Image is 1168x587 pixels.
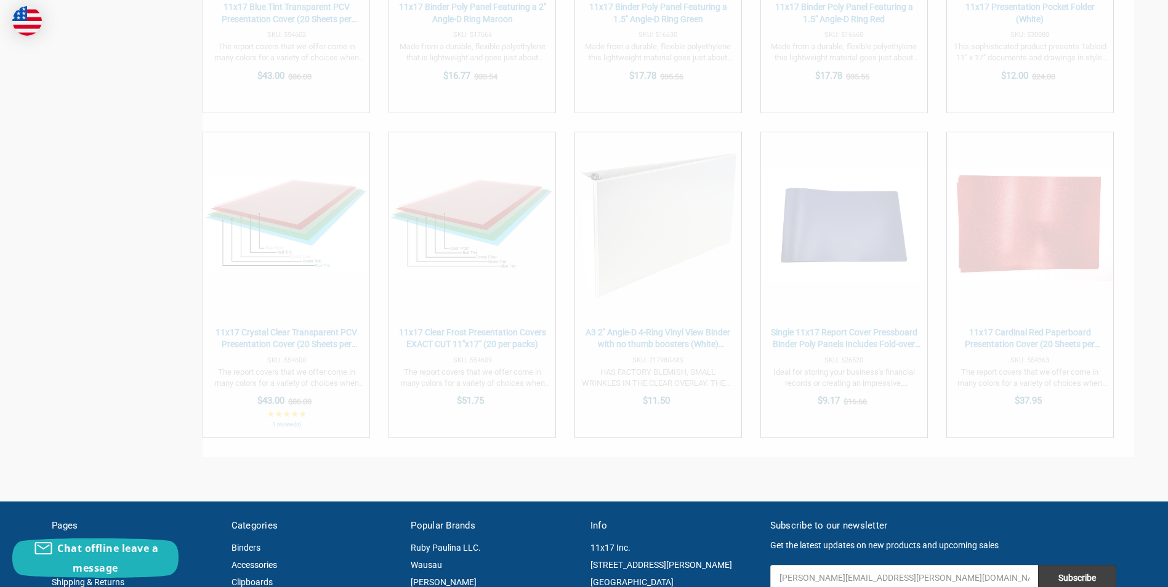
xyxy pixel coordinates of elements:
[57,541,158,575] span: Chat offline leave a message
[232,577,273,587] a: Clipboards
[12,6,42,36] img: duty and tax information for United States
[232,543,260,553] a: Binders
[232,519,398,533] h5: Categories
[12,538,179,578] button: Chat offline leave a message
[232,560,277,570] a: Accessories
[411,560,442,570] a: Wausau
[411,543,481,553] a: Ruby Paulina LLC.
[411,577,477,587] a: [PERSON_NAME]
[52,519,219,533] h5: Pages
[52,577,124,587] a: Shipping & Returns
[770,539,1116,552] p: Get the latest updates on new products and upcoming sales
[770,519,1116,533] h5: Subscribe to our newsletter
[590,519,757,533] h5: Info
[411,519,578,533] h5: Popular Brands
